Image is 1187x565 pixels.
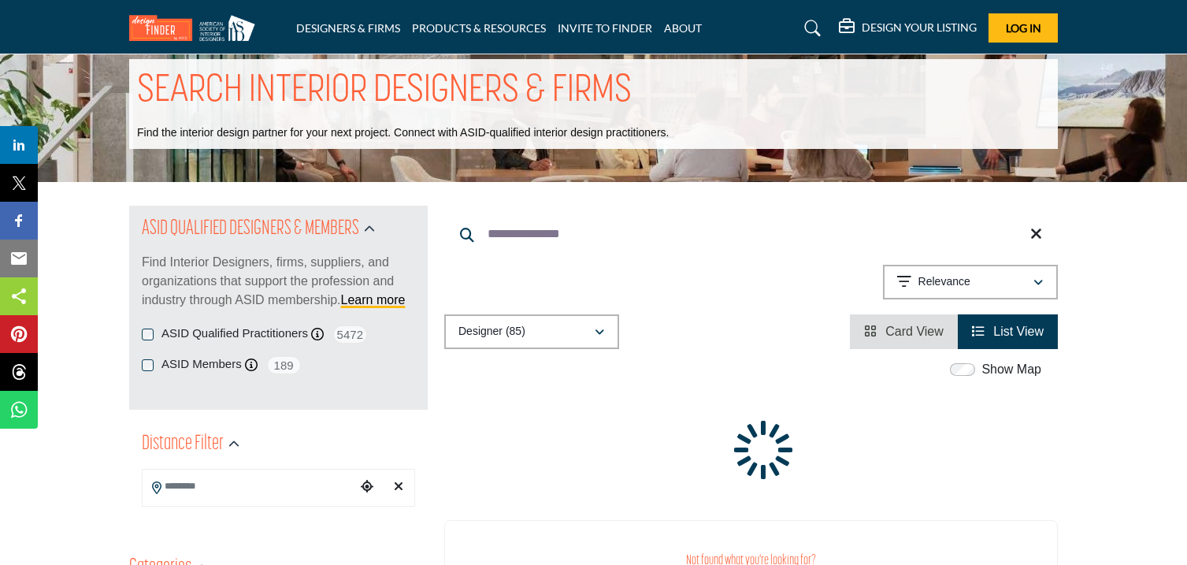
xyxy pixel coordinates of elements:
h5: DESIGN YOUR LISTING [862,20,977,35]
button: Designer (85) [444,314,619,349]
li: Card View [850,314,958,349]
button: Relevance [883,265,1058,299]
a: Search [789,16,831,41]
a: Learn more [341,293,406,307]
p: Find the interior design partner for your next project. Connect with ASID-qualified interior desi... [137,125,669,141]
li: List View [958,314,1058,349]
label: Show Map [981,360,1041,379]
button: Log In [989,13,1058,43]
a: View Card [864,325,944,338]
input: Search Keyword [444,215,1058,253]
input: ASID Qualified Practitioners checkbox [142,329,154,340]
span: 189 [266,355,302,375]
h1: SEARCH INTERIOR DESIGNERS & FIRMS [137,67,632,116]
p: Find Interior Designers, firms, suppliers, and organizations that support the profession and indu... [142,253,415,310]
h2: ASID QUALIFIED DESIGNERS & MEMBERS [142,215,359,243]
div: Choose your current location [355,470,379,504]
input: Search Location [143,471,355,502]
a: View List [972,325,1044,338]
span: List View [993,325,1044,338]
span: Card View [885,325,944,338]
div: Clear search location [387,470,410,504]
a: INVITE TO FINDER [558,21,652,35]
p: Relevance [918,274,970,290]
img: Site Logo [129,15,263,41]
a: DESIGNERS & FIRMS [296,21,400,35]
a: ABOUT [664,21,702,35]
input: ASID Members checkbox [142,359,154,371]
a: PRODUCTS & RESOURCES [412,21,546,35]
label: ASID Qualified Practitioners [161,325,308,343]
div: DESIGN YOUR LISTING [839,19,977,38]
p: Designer (85) [458,324,525,340]
span: 5472 [332,325,368,344]
label: ASID Members [161,355,242,374]
span: Log In [1006,21,1041,35]
h2: Distance Filter [142,430,224,459]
